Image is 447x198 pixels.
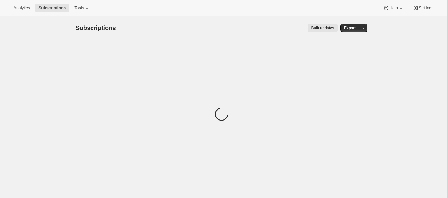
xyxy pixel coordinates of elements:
span: Subscriptions [76,25,116,31]
button: Tools [71,4,94,12]
button: Settings [409,4,437,12]
span: Analytics [14,6,30,10]
span: Subscriptions [38,6,66,10]
button: Help [379,4,407,12]
button: Subscriptions [35,4,69,12]
span: Help [389,6,398,10]
span: Tools [74,6,84,10]
span: Bulk updates [311,25,334,30]
button: Bulk updates [308,24,338,32]
span: Settings [419,6,433,10]
button: Analytics [10,4,33,12]
span: Export [344,25,356,30]
button: Export [340,24,359,32]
